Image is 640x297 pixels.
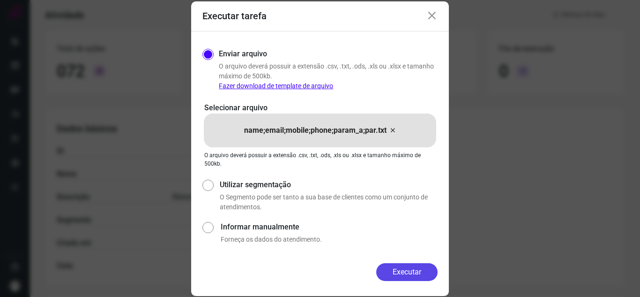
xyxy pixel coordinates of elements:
[376,263,438,281] button: Executar
[219,82,333,90] a: Fazer download de template de arquivo
[204,151,436,168] p: O arquivo deverá possuir a extensão .csv, .txt, .ods, .xls ou .xlsx e tamanho máximo de 500kb.
[219,48,267,60] label: Enviar arquivo
[244,125,387,136] p: name;email;mobile;phone;param_a;par.txt
[221,235,438,244] p: Forneça os dados do atendimento.
[204,102,436,114] p: Selecionar arquivo
[221,221,438,233] label: Informar manualmente
[202,10,267,22] h3: Executar tarefa
[219,61,438,91] p: O arquivo deverá possuir a extensão .csv, .txt, .ods, .xls ou .xlsx e tamanho máximo de 500kb.
[220,179,438,190] label: Utilizar segmentação
[220,192,438,212] p: O Segmento pode ser tanto a sua base de clientes como um conjunto de atendimentos.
